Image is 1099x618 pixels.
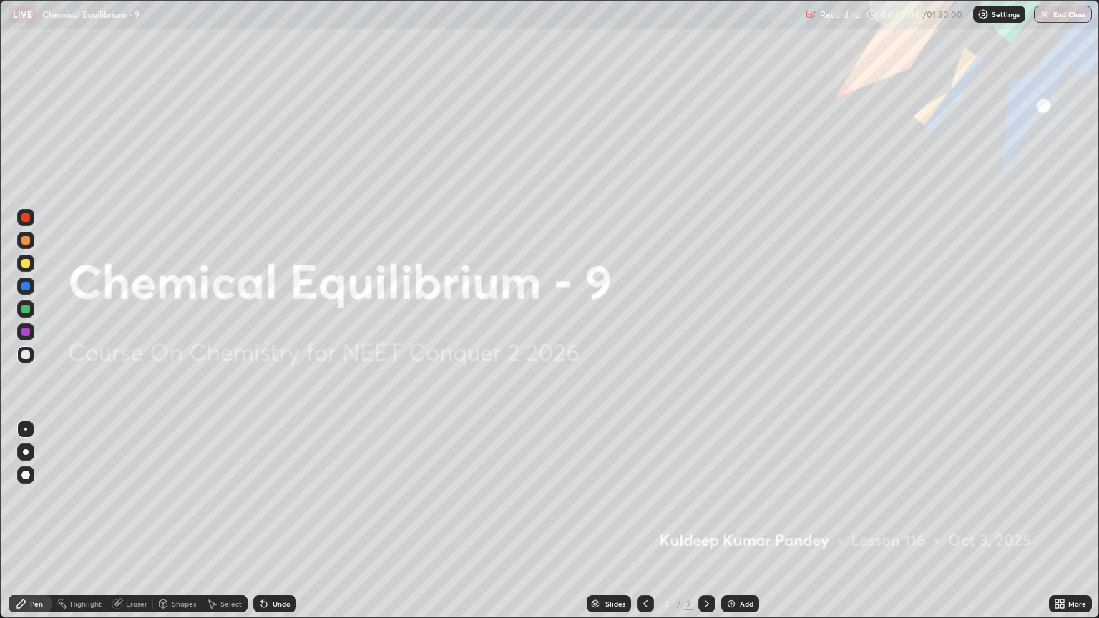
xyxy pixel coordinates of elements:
[820,9,860,20] p: Recording
[992,11,1020,18] p: Settings
[1039,9,1050,20] img: end-class-cross
[977,9,989,20] img: class-settings-icons
[806,9,817,20] img: recording.375f2c34.svg
[1034,6,1092,23] button: End Class
[726,598,737,609] img: add-slide-button
[605,600,625,607] div: Slides
[42,9,140,20] p: Chemical Equilibrium - 9
[684,597,693,610] div: 2
[70,600,102,607] div: Highlight
[220,600,242,607] div: Select
[677,599,681,608] div: /
[273,600,290,607] div: Undo
[740,600,753,607] div: Add
[1068,600,1086,607] div: More
[660,599,674,608] div: 2
[126,600,147,607] div: Eraser
[30,600,43,607] div: Pen
[172,600,196,607] div: Shapes
[13,9,32,20] p: LIVE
